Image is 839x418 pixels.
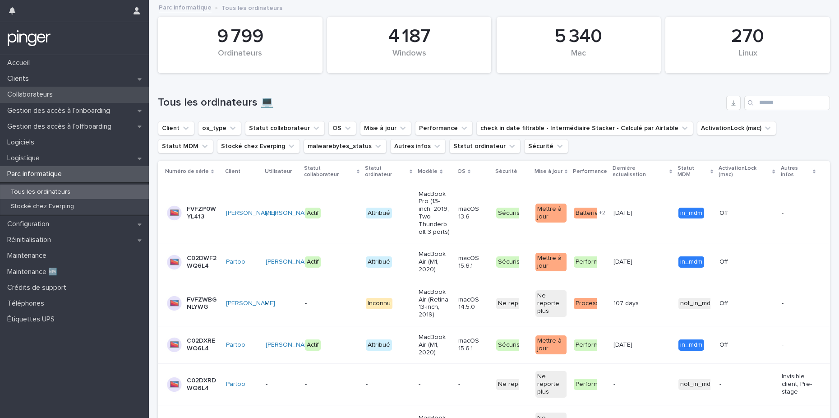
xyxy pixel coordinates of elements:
[265,167,292,176] p: Utilisateur
[226,381,245,388] a: Partoo
[366,339,392,351] div: Attribué
[187,377,219,392] p: C02DXRDWQ6L4
[782,300,814,307] p: -
[187,255,219,270] p: C02DWF2WQ6L4
[305,208,321,219] div: Actif
[226,258,245,266] a: Partoo
[573,167,607,176] p: Performance
[4,283,74,292] p: Crédits de support
[266,258,315,266] a: [PERSON_NAME]
[458,205,489,221] p: macOS 13.6
[187,337,219,353] p: C02DXREWQ6L4
[681,25,815,48] div: 270
[678,298,717,309] div: not_in_mdm
[512,25,646,48] div: 5 340
[4,107,117,115] p: Gestion des accès à l’onboarding
[158,243,830,281] tr: C02DWF2WQ6L4Partoo [PERSON_NAME] ActifAttribuéMacBook Air (M1, 2020)macOS 15.6.1SécuriséMettre à ...
[419,190,451,236] p: MacBook Pro (13-inch, 2019, Two Thunderbolt 3 ports)
[535,371,567,397] div: Ne reporte plus
[4,188,78,196] p: Tous les ordinateurs
[217,139,300,153] button: Stocké chez Everping
[613,298,641,307] p: 107 days
[221,2,282,12] p: Tous les ordinateurs
[4,315,62,324] p: Étiquettes UPS
[449,139,521,153] button: Statut ordinateur
[304,139,387,153] button: malwarebytes_status
[226,341,245,349] a: Partoo
[360,121,411,135] button: Mise à jour
[342,25,476,48] div: 4 187
[304,163,354,180] p: Statut collaborateur
[678,379,717,390] div: not_in_mdm
[613,339,634,349] p: [DATE]
[266,341,315,349] a: [PERSON_NAME]
[496,339,526,351] div: Sécurisé
[719,258,751,266] p: Off
[266,381,298,388] p: -
[366,208,392,219] div: Attribué
[245,121,325,135] button: Statut collaborateur
[782,209,814,217] p: -
[4,59,37,67] p: Accueil
[173,49,307,68] div: Ordinateurs
[266,300,298,307] p: -
[678,208,704,219] div: in_mdm
[781,163,811,180] p: Autres infos
[158,139,213,153] button: Statut MDM
[782,341,814,349] p: -
[226,209,275,217] a: [PERSON_NAME]
[678,339,704,351] div: in_mdm
[159,2,212,12] a: Parc informatique
[266,209,315,217] a: [PERSON_NAME]
[535,253,567,272] div: Mettre à jour
[226,300,275,307] a: [PERSON_NAME]
[574,256,609,268] div: Performant
[4,299,51,308] p: Téléphones
[681,49,815,68] div: Linux
[574,298,611,309] div: Processeur
[305,339,321,351] div: Actif
[4,268,65,276] p: Maintenance 🆕
[419,381,451,388] p: -
[458,337,489,353] p: macOS 15.6.1
[495,167,517,176] p: Sécurité
[496,208,526,219] div: Sécurisé
[458,381,489,388] p: -
[366,298,392,309] div: Inconnu
[512,49,646,68] div: Mac
[744,96,830,110] input: Search
[782,258,814,266] p: -
[613,256,634,266] p: [DATE]
[678,256,704,268] div: in_mdm
[457,167,466,176] p: OS
[496,298,546,309] div: Ne reporte plus
[496,379,546,390] div: Ne reporte plus
[415,121,473,135] button: Performance
[697,121,776,135] button: ActivationLock (mac)
[158,183,830,243] tr: FVFZP0WYL413[PERSON_NAME] [PERSON_NAME] ActifAttribuéMacBook Pro (13-inch, 2019, Two Thunderbolt ...
[165,167,209,176] p: Numéro de série
[719,209,751,217] p: Off
[535,204,567,223] div: Mettre à jour
[4,220,56,228] p: Configuration
[390,139,446,153] button: Autres infos
[187,205,219,221] p: FVFZP0WYL413
[535,167,562,176] p: Mise à jour
[535,290,567,316] div: Ne reporte plus
[599,210,605,216] span: + 2
[4,90,60,99] p: Collaborateurs
[574,339,609,351] div: Performant
[198,121,241,135] button: os_type
[719,163,770,180] p: ActivationLock (mac)
[613,163,667,180] p: Dernière actualisation
[574,379,609,390] div: Performant
[305,381,337,388] p: -
[328,121,356,135] button: OS
[524,139,568,153] button: Sécurité
[419,251,451,273] p: MacBook Air (M1, 2020)
[225,167,240,176] p: Client
[158,364,830,405] tr: C02DXRDWQ6L4Partoo -----Ne reporte plusNe reporte plusPerformant-- not_in_mdm-Invisible client, P...
[458,296,489,311] p: macOS 14.5.0
[158,96,723,109] h1: Tous les ordinateurs 💻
